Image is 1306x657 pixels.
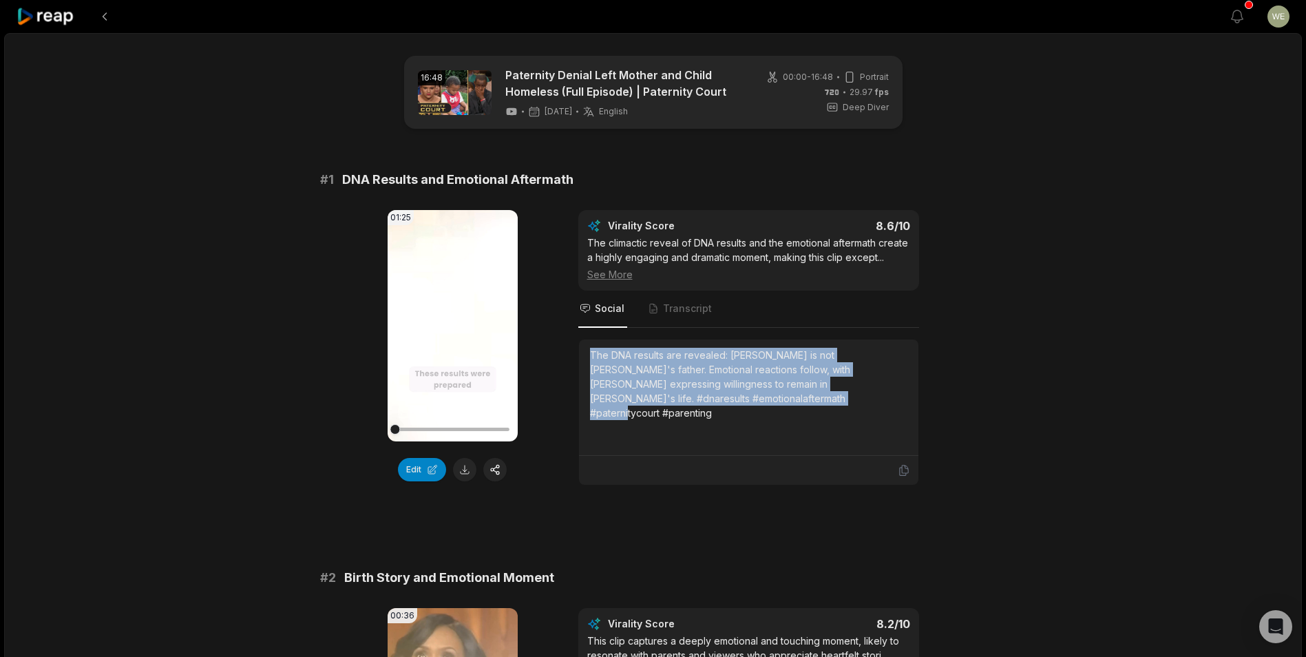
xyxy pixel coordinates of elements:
button: Edit [398,458,446,481]
span: 00:00 - 16:48 [783,71,833,83]
div: The DNA results are revealed: [PERSON_NAME] is not [PERSON_NAME]'s father. Emotional reactions fo... [590,348,907,420]
span: English [599,106,628,117]
video: Your browser does not support mp4 format. [388,210,518,441]
span: Social [595,302,624,315]
span: 29.97 [850,86,889,98]
span: # 2 [320,568,336,587]
span: Portrait [860,71,889,83]
div: Virality Score [608,617,756,631]
div: 8.2 /10 [762,617,910,631]
span: Transcript [663,302,712,315]
span: DNA Results and Emotional Aftermath [342,170,573,189]
div: The climactic reveal of DNA results and the emotional aftermath create a highly engaging and dram... [587,236,910,282]
div: Open Intercom Messenger [1259,610,1292,643]
span: [DATE] [545,106,572,117]
span: Deep Diver [843,101,889,114]
nav: Tabs [578,291,919,328]
span: # 1 [320,170,334,189]
a: Paternity Denial Left Mother and Child Homeless (Full Episode) | Paternity Court [505,67,743,100]
div: 8.6 /10 [762,219,910,233]
div: Virality Score [608,219,756,233]
div: See More [587,267,910,282]
span: Birth Story and Emotional Moment [344,568,554,587]
span: fps [875,87,889,97]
